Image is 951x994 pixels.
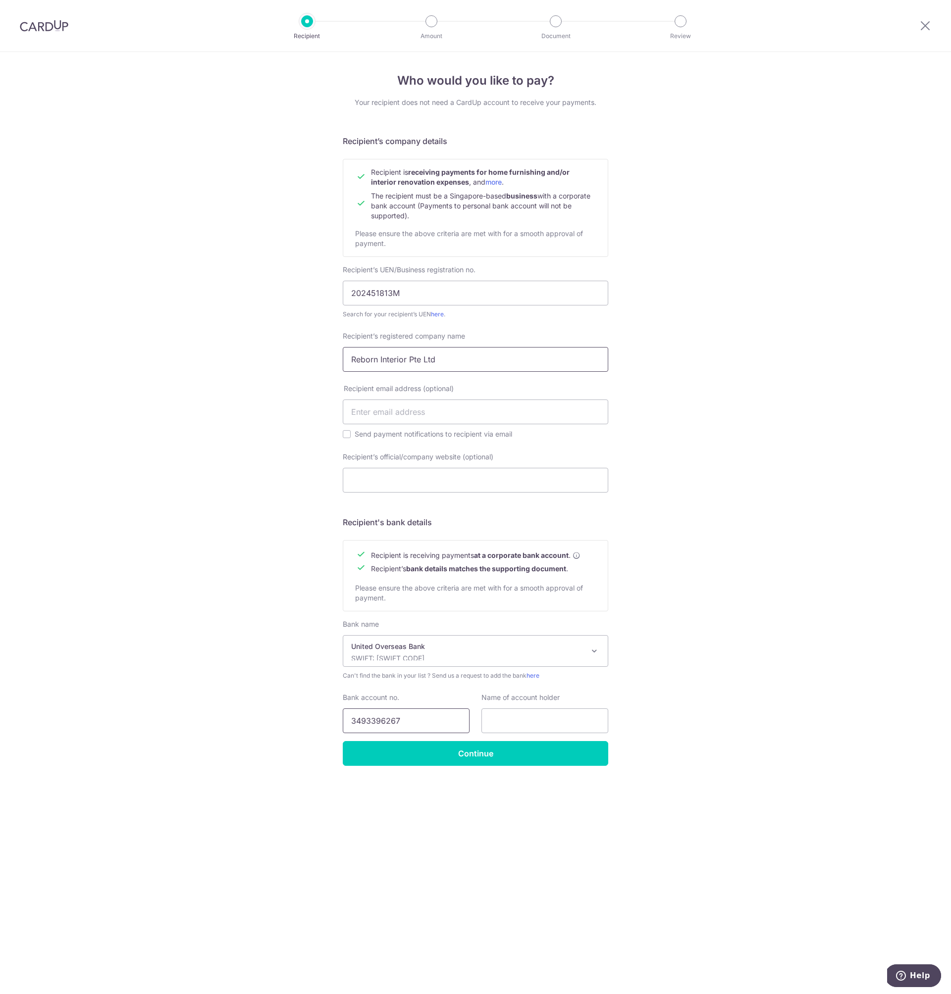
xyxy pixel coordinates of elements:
[343,309,608,319] div: Search for your recipient’s UEN .
[371,192,590,220] span: The recipient must be a Singapore-based with a corporate bank account (Payments to personal bank ...
[343,98,608,107] div: Your recipient does not need a CardUp account to receive your payments.
[343,693,399,702] label: Bank account no.
[485,178,502,186] a: more
[644,31,717,41] p: Review
[343,671,608,681] span: Can't find the bank in your list ? Send us a request to add the bank
[351,642,584,651] p: United Overseas Bank
[343,135,608,147] h5: Recipient’s company details
[371,168,570,186] span: Recipient is , and .
[343,619,379,629] label: Bank name
[343,636,608,666] span: United Overseas Bank
[23,7,43,16] span: Help
[481,693,560,702] label: Name of account holder
[351,653,584,663] p: SWIFT: [SWIFT_CODE]
[343,265,475,274] span: Recipient’s UEN/Business registration no.
[371,168,570,186] b: receiving payments for home furnishing and/or interior renovation expenses
[343,635,608,667] span: United Overseas Bank
[371,564,568,573] span: Recipient’s .
[431,310,444,318] a: here
[343,332,465,340] span: Recipient’s registered company name
[506,192,537,200] b: business
[355,584,583,602] span: Please ensure the above criteria are met with for a smooth approval of payment.
[343,741,608,766] input: Continue
[371,550,581,560] span: Recipient is receiving payments .
[344,384,454,394] span: Recipient email address (optional)
[887,964,941,989] iframe: Opens a widget where you can find more information
[343,516,608,528] h5: Recipient's bank details
[270,31,344,41] p: Recipient
[519,31,592,41] p: Document
[406,564,566,573] b: bank details matches the supporting document
[355,428,608,440] label: Send payment notifications to recipient via email
[343,399,608,424] input: Enter email address
[395,31,468,41] p: Amount
[343,452,493,462] label: Recipient’s official/company website (optional)
[527,672,539,679] a: here
[20,20,68,32] img: CardUp
[474,550,569,560] b: at a corporate bank account
[343,72,608,90] h4: Who would you like to pay?
[355,229,583,248] span: Please ensure the above criteria are met with for a smooth approval of payment.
